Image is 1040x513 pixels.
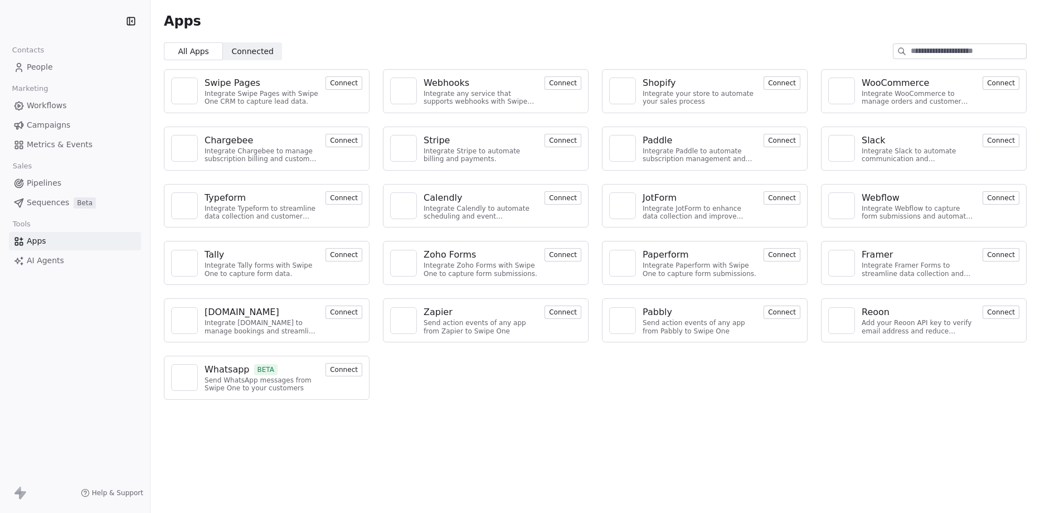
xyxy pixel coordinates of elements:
a: NA [171,250,198,277]
div: Integrate Chargebee to manage subscription billing and customer data. [205,147,319,163]
a: Connect [545,307,581,317]
div: Integrate Paperform with Swipe One to capture form submissions. [643,262,757,278]
img: NA [176,369,193,386]
a: Connect [325,364,362,375]
a: NA [390,135,417,162]
a: NA [609,135,636,162]
button: Connect [545,248,581,262]
a: Tally [205,248,319,262]
div: Shopify [643,76,676,90]
a: WhatsappBETA [205,363,319,376]
img: NA [176,255,193,272]
a: NA [390,250,417,277]
a: Help & Support [81,488,143,497]
a: NA [609,78,636,104]
button: Connect [325,76,362,90]
a: Swipe Pages [205,76,319,90]
button: Connect [983,76,1019,90]
div: Integrate [DOMAIN_NAME] to manage bookings and streamline scheduling. [205,319,319,335]
a: Connect [545,249,581,260]
img: NA [395,140,412,157]
button: Connect [764,191,800,205]
a: Connect [983,249,1019,260]
div: Integrate Zoho Forms with Swipe One to capture form submissions. [424,262,538,278]
a: NA [390,307,417,334]
span: Marketing [7,80,53,97]
a: Connect [983,192,1019,203]
div: WooCommerce [862,76,929,90]
span: Sequences [27,197,69,209]
div: Integrate Typeform to streamline data collection and customer engagement. [205,205,319,221]
a: Connect [764,78,800,88]
img: NA [395,312,412,329]
a: NA [171,307,198,334]
img: NA [614,140,631,157]
a: Connect [325,135,362,146]
button: Connect [983,306,1019,319]
span: People [27,61,53,73]
div: Integrate Tally forms with Swipe One to capture form data. [205,262,319,278]
a: Workflows [9,96,141,115]
span: Beta [74,197,96,209]
div: Integrate Framer Forms to streamline data collection and customer engagement. [862,262,976,278]
a: NA [828,135,855,162]
div: Send action events of any app from Pabbly to Swipe One [643,319,757,335]
div: Calendly [424,191,462,205]
div: Add your Reoon API key to verify email address and reduce bounces [862,319,976,335]
button: Connect [983,191,1019,205]
button: Connect [545,191,581,205]
button: Connect [983,248,1019,262]
a: Connect [764,135,800,146]
img: NA [395,255,412,272]
button: Connect [983,134,1019,147]
div: Zapier [424,306,453,319]
a: Pipelines [9,174,141,192]
button: Connect [545,306,581,319]
a: Webhooks [424,76,538,90]
button: Connect [325,134,362,147]
a: Shopify [643,76,757,90]
button: Connect [325,363,362,376]
div: Send WhatsApp messages from Swipe One to your customers [205,376,319,393]
div: JotForm [643,191,677,205]
span: Connected [232,46,274,57]
img: NA [395,197,412,214]
img: NA [833,140,850,157]
a: Connect [325,249,362,260]
img: NA [176,312,193,329]
img: NA [833,312,850,329]
span: Help & Support [92,488,143,497]
span: BETA [254,364,278,375]
a: Connect [764,192,800,203]
div: Integrate your store to automate your sales process [643,90,757,106]
span: AI Agents [27,255,64,267]
div: Integrate Stripe to automate billing and payments. [424,147,538,163]
a: Connect [325,307,362,317]
a: Stripe [424,134,538,147]
a: Slack [862,134,976,147]
a: AI Agents [9,251,141,270]
img: NA [614,83,631,99]
span: Tools [8,216,35,233]
img: NA [614,312,631,329]
img: NA [176,140,193,157]
div: Swipe Pages [205,76,260,90]
img: NA [176,197,193,214]
div: Integrate Paddle to automate subscription management and customer engagement. [643,147,757,163]
a: SequencesBeta [9,193,141,212]
div: Stripe [424,134,450,147]
a: Connect [983,135,1019,146]
a: Typeform [205,191,319,205]
img: NA [833,255,850,272]
div: Whatsapp [205,363,250,376]
a: NA [171,135,198,162]
a: Connect [983,78,1019,88]
a: NA [390,192,417,219]
div: Integrate JotForm to enhance data collection and improve customer engagement. [643,205,757,221]
div: Integrate Calendly to automate scheduling and event management. [424,205,538,221]
a: Pabbly [643,306,757,319]
a: NA [171,192,198,219]
img: NA [395,83,412,99]
a: JotForm [643,191,757,205]
div: Webflow [862,191,900,205]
